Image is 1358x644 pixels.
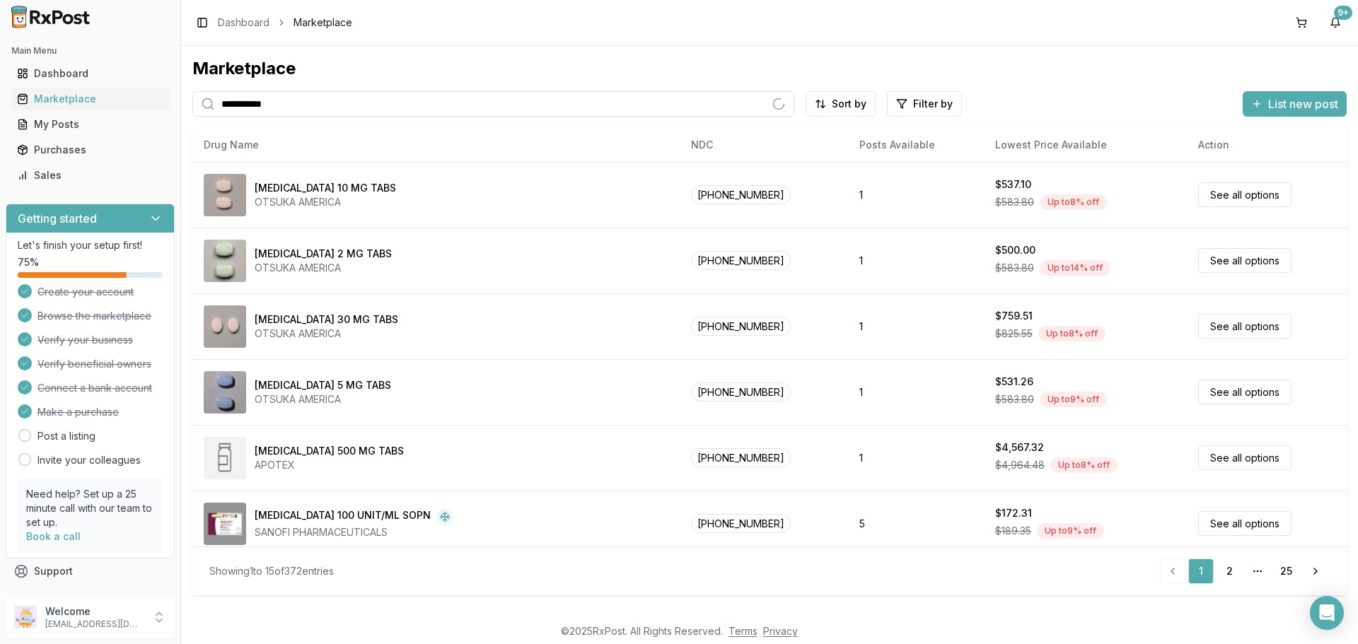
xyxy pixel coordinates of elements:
div: Up to 8 % off [1038,326,1105,341]
button: Sort by [806,91,876,117]
span: [PHONE_NUMBER] [691,448,791,467]
div: Up to 9 % off [1037,523,1104,539]
th: Lowest Price Available [984,128,1188,162]
div: Marketplace [192,57,1347,80]
span: $583.80 [995,392,1034,406]
div: Open Intercom Messenger [1310,596,1344,630]
div: Up to 8 % off [1050,457,1118,473]
span: Create your account [37,285,134,299]
div: OTSUKA AMERICA [255,261,392,275]
div: [MEDICAL_DATA] 500 MG TABS [255,444,404,458]
button: Feedback [6,584,175,609]
span: 75 % [18,255,39,269]
div: $537.10 [995,177,1031,192]
button: Filter by [887,91,962,117]
img: Abilify 2 MG TABS [204,240,246,282]
span: Connect a bank account [37,381,152,395]
button: Marketplace [6,88,175,110]
span: $189.35 [995,524,1031,538]
h2: Main Menu [11,45,169,57]
p: Need help? Set up a 25 minute call with our team to set up. [26,487,154,529]
span: List new post [1268,95,1338,112]
div: $500.00 [995,243,1035,257]
span: Verify your business [37,333,133,347]
td: 1 [848,359,983,425]
p: Let's finish your setup first! [18,238,163,252]
th: Posts Available [848,128,983,162]
div: Up to 14 % off [1040,260,1110,276]
span: Filter by [913,97,953,111]
span: Sort by [832,97,866,111]
div: OTSUKA AMERICA [255,195,396,209]
img: Admelog SoloStar 100 UNIT/ML SOPN [204,503,246,545]
a: See all options [1198,182,1292,207]
a: My Posts [11,112,169,137]
a: Go to next page [1301,558,1330,584]
button: My Posts [6,113,175,136]
div: [MEDICAL_DATA] 30 MG TABS [255,312,398,327]
a: Sales [11,163,169,188]
img: Abiraterone Acetate 500 MG TABS [204,437,246,479]
span: $825.55 [995,327,1033,341]
div: $759.51 [995,309,1033,323]
span: Make a purchase [37,405,119,419]
td: 1 [848,293,983,359]
div: SANOFI PHARMACEUTICALS [255,525,453,539]
span: [PHONE_NUMBER] [691,317,791,336]
th: Drug Name [192,128,680,162]
a: See all options [1198,511,1292,536]
img: Abilify 5 MG TABS [204,371,246,414]
a: 2 [1217,558,1242,584]
div: [MEDICAL_DATA] 100 UNIT/ML SOPN [255,508,431,525]
th: Action [1187,128,1347,162]
a: List new post [1243,98,1347,112]
a: Post a listing [37,429,95,443]
div: Up to 9 % off [1040,392,1107,407]
button: Purchases [6,139,175,161]
div: OTSUKA AMERICA [255,327,398,341]
a: See all options [1198,445,1292,470]
div: Dashboard [17,66,163,81]
div: Showing 1 to 15 of 372 entries [209,564,334,578]
span: Verify beneficial owners [37,357,151,371]
span: [PHONE_NUMBER] [691,185,791,204]
div: $172.31 [995,506,1032,520]
td: 1 [848,228,983,293]
a: Book a call [26,530,81,542]
button: Support [6,558,175,584]
a: Dashboard [218,16,269,30]
nav: breadcrumb [218,16,352,30]
img: User avatar [14,606,37,628]
div: My Posts [17,117,163,131]
button: Dashboard [6,62,175,85]
nav: pagination [1160,558,1330,584]
div: [MEDICAL_DATA] 5 MG TABS [255,378,391,392]
div: Marketplace [17,92,163,106]
img: Abilify 30 MG TABS [204,305,246,348]
span: [PHONE_NUMBER] [691,251,791,270]
button: 9+ [1324,11,1347,34]
img: Abilify 10 MG TABS [204,174,246,216]
h3: Getting started [18,210,97,227]
a: Dashboard [11,61,169,86]
a: Purchases [11,137,169,163]
p: Welcome [45,604,144,619]
span: Browse the marketplace [37,309,151,323]
p: [EMAIL_ADDRESS][DOMAIN_NAME] [45,619,144,630]
div: [MEDICAL_DATA] 2 MG TABS [255,247,392,261]
td: 5 [848,491,983,556]
div: $4,567.32 [995,440,1044,455]
div: APOTEX [255,458,404,472]
span: Feedback [34,590,82,604]
span: $583.80 [995,195,1034,209]
img: RxPost Logo [6,6,96,28]
td: 1 [848,425,983,491]
a: Terms [729,625,758,637]
div: OTSUKA AMERICA [255,392,391,406]
span: Marketplace [294,16,352,30]
a: 25 [1273,558,1299,584]
a: See all options [1198,248,1292,273]
span: [PHONE_NUMBER] [691,382,791,402]
div: [MEDICAL_DATA] 10 MG TABS [255,181,396,195]
div: Up to 8 % off [1040,194,1107,210]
